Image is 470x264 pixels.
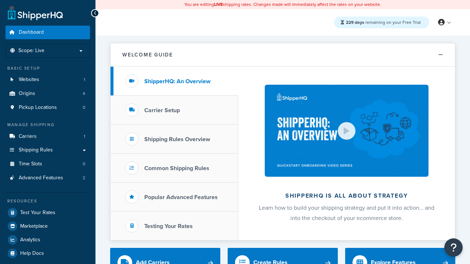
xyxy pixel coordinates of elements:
[6,157,90,171] li: Time Slots
[214,1,223,8] b: LIVE
[6,87,90,100] li: Origins
[20,223,48,230] span: Marketplace
[6,122,90,128] div: Manage Shipping
[83,91,85,97] span: 4
[6,26,90,39] a: Dashboard
[144,194,218,201] h3: Popular Advanced Features
[6,73,90,87] li: Websites
[6,87,90,100] a: Origins4
[444,238,463,257] button: Open Resource Center
[346,19,421,26] span: remaining on your Free Trial
[6,101,90,114] li: Pickup Locations
[6,130,90,143] a: Carriers1
[111,43,455,67] button: Welcome Guide
[19,175,63,181] span: Advanced Features
[19,161,42,167] span: Time Slots
[6,247,90,260] a: Help Docs
[259,203,434,222] span: Learn how to build your shipping strategy and put it into action… and into the checkout of your e...
[122,52,173,58] h2: Welcome Guide
[6,130,90,143] li: Carriers
[346,19,364,26] strong: 229 days
[18,48,44,54] span: Scope: Live
[83,104,85,111] span: 0
[258,192,435,199] h2: ShipperHQ is all about strategy
[19,133,37,140] span: Carriers
[6,157,90,171] a: Time Slots0
[19,91,35,97] span: Origins
[19,29,44,36] span: Dashboard
[6,171,90,185] a: Advanced Features2
[144,78,210,85] h3: ShipperHQ: An Overview
[6,171,90,185] li: Advanced Features
[20,237,40,243] span: Analytics
[19,147,53,153] span: Shipping Rules
[6,65,90,71] div: Basic Setup
[83,161,85,167] span: 0
[6,143,90,157] a: Shipping Rules
[144,136,210,143] h3: Shipping Rules Overview
[6,73,90,87] a: Websites1
[6,233,90,246] a: Analytics
[19,77,39,83] span: Websites
[20,250,44,257] span: Help Docs
[84,133,85,140] span: 1
[83,175,85,181] span: 2
[20,210,55,216] span: Test Your Rates
[6,198,90,204] div: Resources
[144,107,180,114] h3: Carrier Setup
[6,220,90,233] a: Marketplace
[6,206,90,219] a: Test Your Rates
[144,165,209,172] h3: Common Shipping Rules
[19,104,57,111] span: Pickup Locations
[84,77,85,83] span: 1
[6,101,90,114] a: Pickup Locations0
[144,223,193,230] h3: Testing Your Rates
[265,85,429,177] img: ShipperHQ is all about strategy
